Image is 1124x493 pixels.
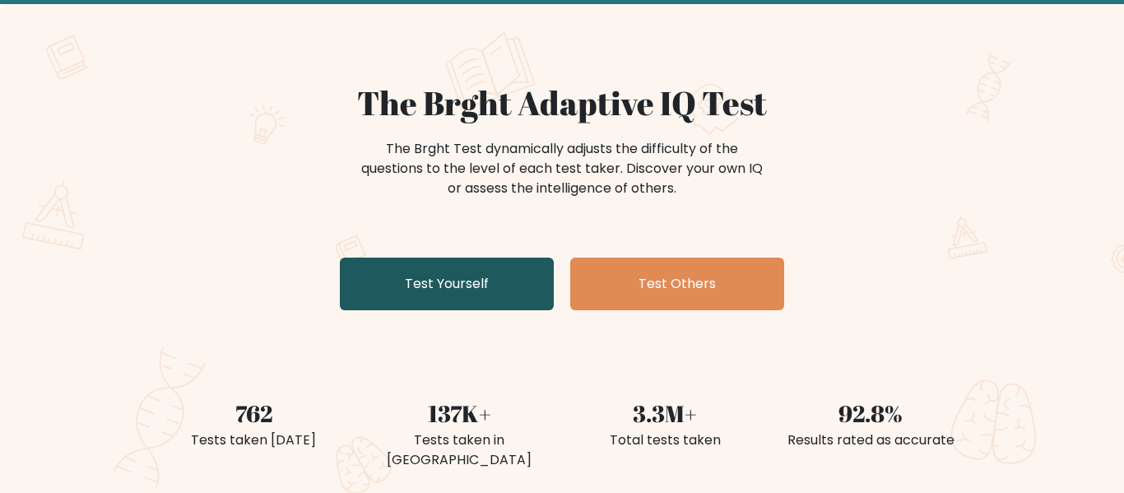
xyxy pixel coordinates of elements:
a: Test Others [570,258,784,310]
div: 137K+ [366,396,552,430]
div: Tests taken [DATE] [160,430,346,450]
div: Total tests taken [572,430,758,450]
a: Test Yourself [340,258,554,310]
div: 762 [160,396,346,430]
h1: The Brght Adaptive IQ Test [160,83,964,123]
div: Results rated as accurate [778,430,964,450]
div: The Brght Test dynamically adjusts the difficulty of the questions to the level of each test take... [356,139,768,198]
div: Tests taken in [GEOGRAPHIC_DATA] [366,430,552,470]
div: 92.8% [778,396,964,430]
div: 3.3M+ [572,396,758,430]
